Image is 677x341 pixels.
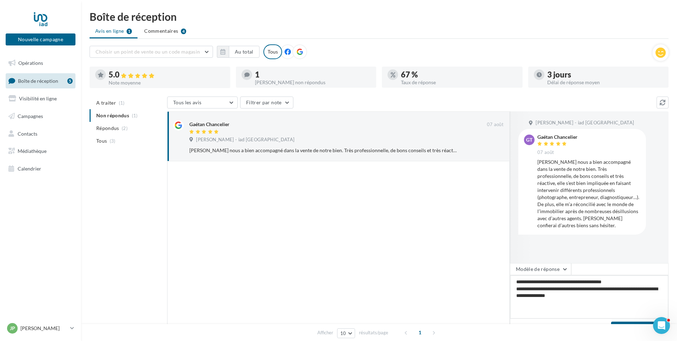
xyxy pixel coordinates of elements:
a: JP [PERSON_NAME] [6,322,75,335]
span: Choisir un point de vente ou un code magasin [96,49,200,55]
span: [PERSON_NAME] - iad [GEOGRAPHIC_DATA] [536,120,634,126]
iframe: Intercom live chat [653,317,670,334]
button: Poster ma réponse [611,322,665,334]
div: Délai de réponse moyen [547,80,663,85]
button: Choisir un point de vente ou un code magasin [90,46,213,58]
span: Visibilité en ligne [19,95,57,101]
a: Calendrier [4,161,77,176]
span: Tous [96,137,107,144]
span: Gt [526,136,532,143]
button: Au total [229,46,260,58]
div: Tous [263,44,282,59]
span: Tous les avis [173,99,202,105]
span: Afficher [317,329,333,336]
span: 1 [414,327,426,338]
span: 10 [340,330,346,336]
span: 07 août [537,149,554,156]
button: Filtrer par note [240,97,293,108]
a: Visibilité en ligne [4,91,77,106]
span: 07 août [487,122,504,128]
div: 5.0 [109,71,225,79]
div: 1 [255,71,371,79]
span: JP [10,325,15,332]
a: Médiathèque [4,144,77,159]
span: Répondus [96,125,119,132]
span: (3) [110,138,116,144]
button: Au total [217,46,260,58]
div: 4 [181,29,186,34]
span: (2) [122,125,128,131]
button: Nouvelle campagne [6,33,75,45]
div: [PERSON_NAME] nous a bien accompagné dans la vente de notre bien. Très professionnelle, de bons c... [189,147,458,154]
span: Contacts [18,130,37,136]
div: Boîte de réception [90,11,669,22]
a: Opérations [4,56,77,70]
div: [PERSON_NAME] non répondus [255,80,371,85]
button: Générer une réponse [513,323,573,332]
a: Boîte de réception5 [4,73,77,88]
span: Calendrier [18,166,41,172]
div: 3 jours [547,71,663,79]
span: (1) [119,100,125,106]
span: Campagnes [18,113,43,119]
div: Gaétan Chancelier [189,121,230,128]
a: Campagnes [4,109,77,124]
div: Note moyenne [109,80,225,85]
div: 67 % [401,71,517,79]
div: [PERSON_NAME] nous a bien accompagné dans la vente de notre bien. Très professionnelle, de bons c... [537,159,640,229]
button: 10 [337,328,355,338]
span: A traiter [96,99,116,106]
div: Taux de réponse [401,80,517,85]
button: Modèle de réponse [510,263,571,275]
span: Commentaires [144,27,178,35]
button: Tous les avis [167,97,238,108]
span: Opérations [18,60,43,66]
div: 5 [67,78,73,84]
a: Contacts [4,126,77,141]
p: [PERSON_NAME] [20,325,67,332]
span: Boîte de réception [18,77,58,83]
span: Médiathèque [18,148,47,154]
span: résultats/page [359,329,388,336]
span: [PERSON_NAME] - iad [GEOGRAPHIC_DATA] [196,137,294,143]
div: Gaétan Chancelier [537,135,578,139]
